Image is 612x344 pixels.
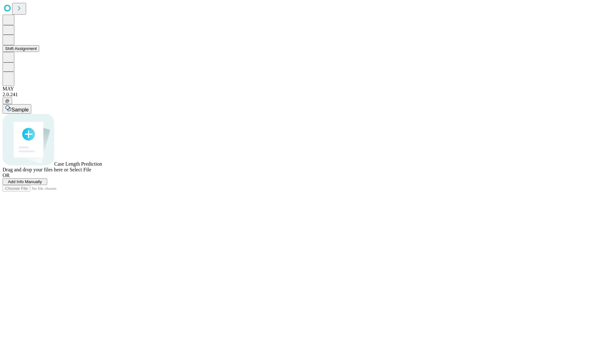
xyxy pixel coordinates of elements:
[3,178,47,185] button: Add Info Manually
[3,92,609,97] div: 2.0.241
[69,167,91,172] span: Select File
[3,167,68,172] span: Drag and drop your files here or
[3,104,31,114] button: Sample
[8,179,42,184] span: Add Info Manually
[11,107,29,112] span: Sample
[5,98,10,103] span: @
[3,173,10,178] span: OR
[3,45,39,52] button: Shift Assignment
[54,161,102,167] span: Case Length Prediction
[3,97,12,104] button: @
[3,86,609,92] div: MAY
